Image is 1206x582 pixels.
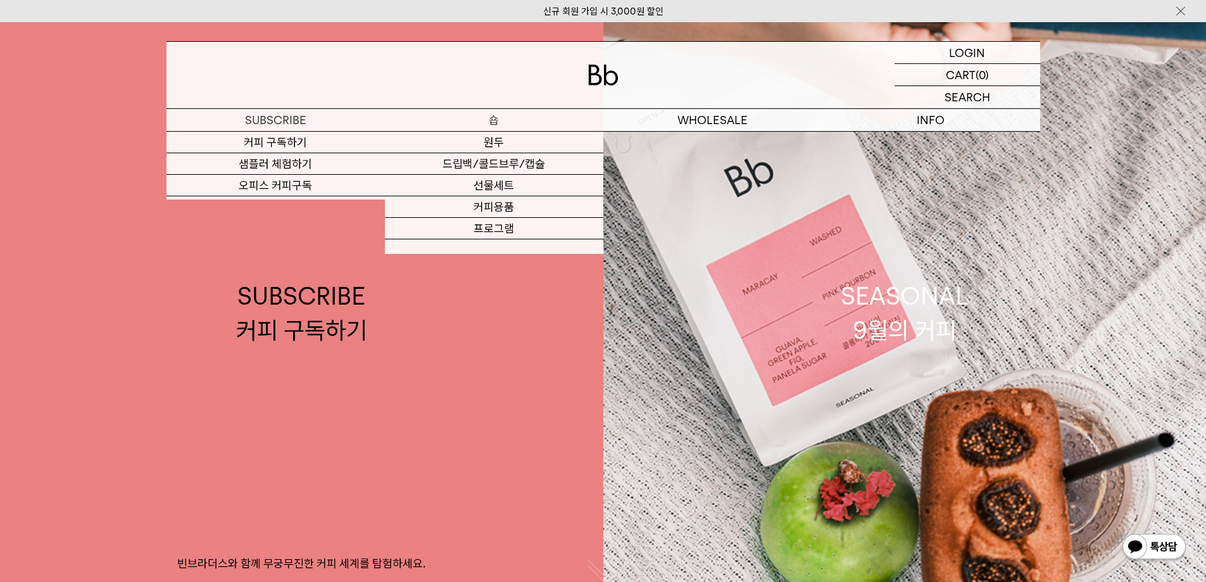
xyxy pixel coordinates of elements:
[1121,533,1187,563] img: 카카오톡 채널 1:1 채팅 버튼
[588,65,619,85] img: 로고
[543,6,663,17] a: 신규 회원 가입 시 3,000원 할인
[895,42,1040,64] a: LOGIN
[841,279,969,346] div: SEASONAL 9월의 커피
[166,132,385,153] a: 커피 구독하기
[945,86,990,108] p: SEARCH
[603,109,822,131] p: WHOLESALE
[385,109,603,131] a: 숍
[822,109,1040,131] p: INFO
[385,132,603,153] a: 원두
[385,153,603,175] a: 드립백/콜드브루/캡슐
[385,175,603,196] a: 선물세트
[949,42,985,63] p: LOGIN
[385,218,603,239] a: 프로그램
[946,64,976,85] p: CART
[976,64,989,85] p: (0)
[166,153,385,175] a: 샘플러 체험하기
[166,109,385,131] a: SUBSCRIBE
[166,175,385,196] a: 오피스 커피구독
[385,196,603,218] a: 커피용품
[236,279,367,346] div: SUBSCRIBE 커피 구독하기
[895,64,1040,86] a: CART (0)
